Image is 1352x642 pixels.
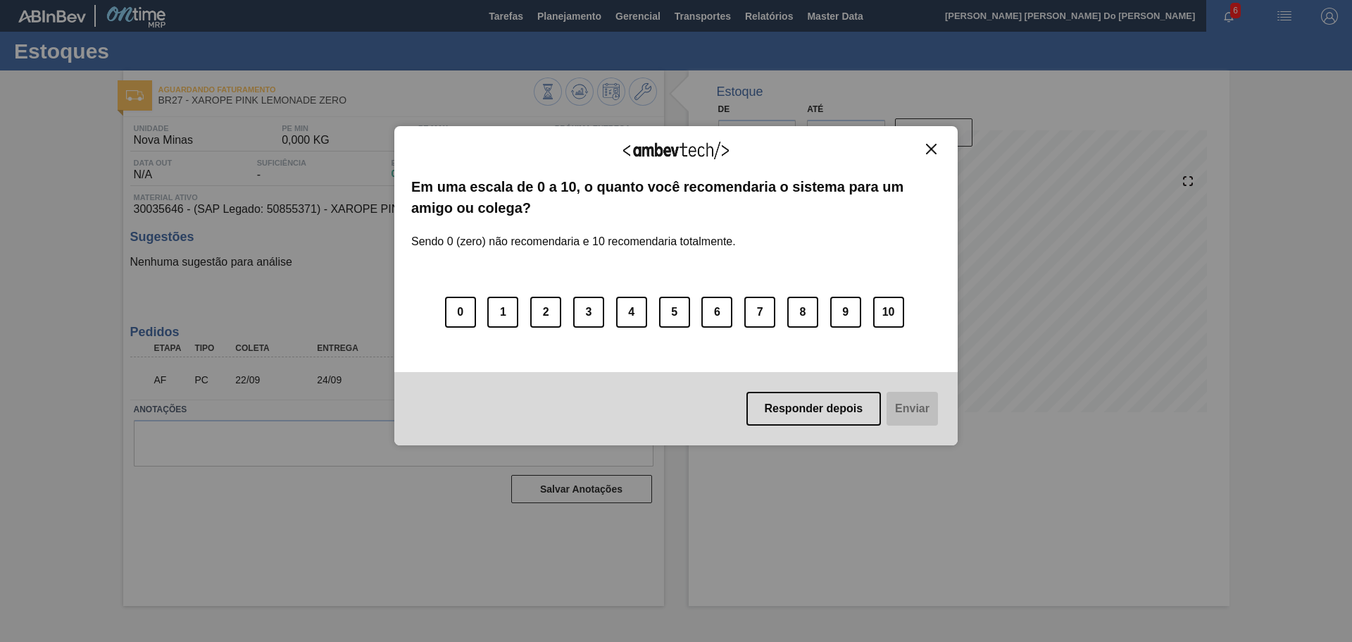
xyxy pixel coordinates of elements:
[487,297,518,328] button: 1
[787,297,818,328] button: 8
[830,297,861,328] button: 9
[411,176,941,219] label: Em uma escala de 0 a 10, o quanto você recomendaria o sistema para um amigo ou colega?
[573,297,604,328] button: 3
[659,297,690,328] button: 5
[411,218,736,248] label: Sendo 0 (zero) não recomendaria e 10 recomendaria totalmente.
[922,143,941,155] button: Close
[445,297,476,328] button: 0
[701,297,732,328] button: 6
[623,142,729,159] img: Logo Ambevtech
[616,297,647,328] button: 4
[746,392,882,426] button: Responder depois
[530,297,561,328] button: 2
[744,297,775,328] button: 7
[873,297,904,328] button: 10
[926,144,937,154] img: Close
